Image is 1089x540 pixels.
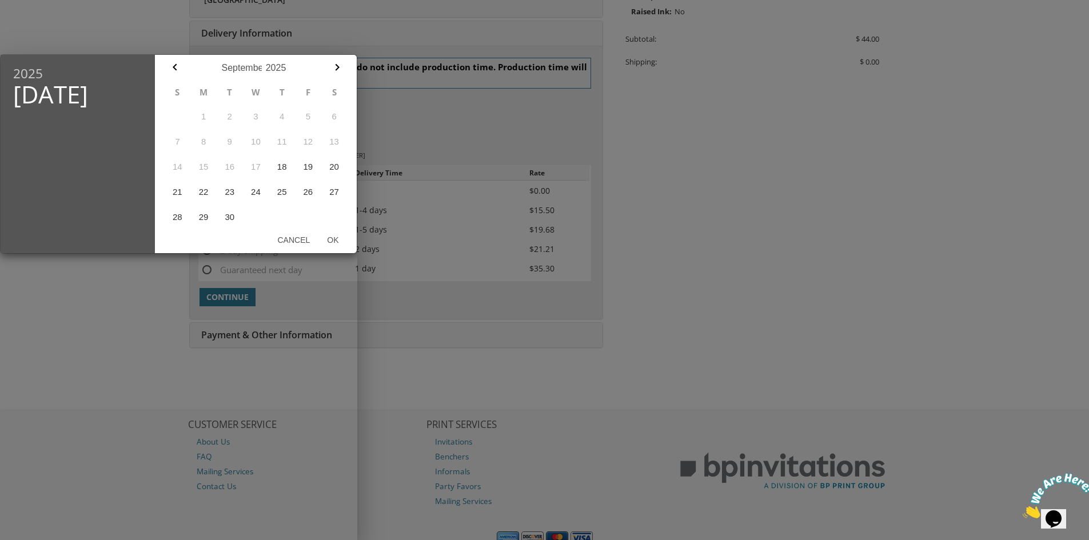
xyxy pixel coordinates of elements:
button: 25 [269,179,295,205]
abbr: Tuesday [227,86,232,98]
img: Chat attention grabber [5,5,75,50]
button: 30 [217,205,243,230]
button: 23 [217,179,243,205]
abbr: Friday [306,86,310,98]
abbr: Monday [200,86,208,98]
button: Ok [318,230,347,250]
button: Cancel [269,230,318,250]
button: 20 [321,154,348,179]
button: 18 [269,154,295,179]
abbr: Saturday [332,86,337,98]
button: 29 [190,205,217,230]
button: 27 [321,179,348,205]
button: 21 [165,179,191,205]
button: 24 [243,179,269,205]
button: 26 [295,179,321,205]
button: 22 [190,179,217,205]
abbr: Thursday [280,86,285,98]
button: 19 [295,154,321,179]
iframe: chat widget [1018,469,1089,523]
abbr: Wednesday [252,86,260,98]
button: 28 [165,205,191,230]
